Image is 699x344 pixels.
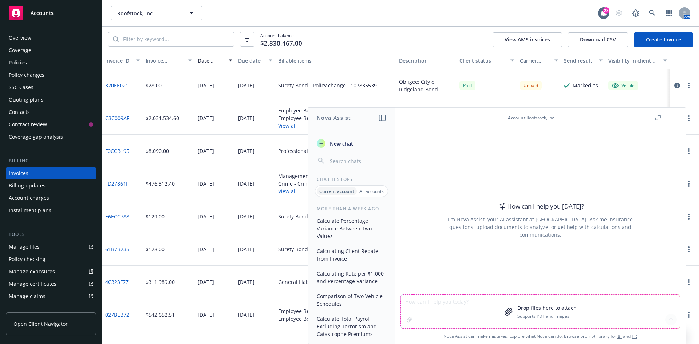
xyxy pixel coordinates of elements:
[198,57,224,64] div: Date issued
[238,278,254,286] div: [DATE]
[278,114,393,122] div: Employee Benefits Liability, General Liability $5M excess of $2M - 25/26 $5M xs P Liability - ECH...
[520,57,550,64] div: Carrier status
[314,215,389,242] button: Calculate Percentage Variance Between Two Values
[117,9,180,17] span: Roofstock, Inc.
[438,216,643,238] div: I'm Nova Assist, your AI assistant at [GEOGRAPHIC_DATA]. Ask me insurance questions, upload docum...
[6,266,96,277] a: Manage exposures
[6,231,96,238] div: Tools
[457,52,517,69] button: Client status
[9,167,28,179] div: Invoices
[6,192,96,204] a: Account charges
[238,57,265,64] div: Due date
[6,131,96,143] a: Coverage gap analysis
[278,213,377,220] div: Surety Bond - Policy change - 107834044
[6,253,96,265] a: Policy checking
[146,147,169,155] div: $8,090.00
[612,6,626,20] a: Start snowing
[102,52,143,69] button: Invoice ID
[561,52,605,69] button: Send result
[399,78,454,93] div: Obligee: City of Ridgeland Bond Amount: $15,000 Location: [STREET_ADDRESS]: SFRES Owner LLC Resid...
[146,114,179,122] div: $2,031,534.60
[317,114,351,122] h1: Nova Assist
[459,81,475,90] span: Paid
[6,119,96,130] a: Contract review
[278,172,393,180] div: Management Liability - $3M (D&O/E&O) - FI-HE-FFT-7901-082125
[238,180,254,187] div: [DATE]
[238,82,254,89] div: [DATE]
[6,82,96,93] a: SSC Cases
[238,114,254,122] div: [DATE]
[517,304,577,312] p: Drop files here to attach
[9,69,44,81] div: Policy changes
[6,167,96,179] a: Invoices
[6,44,96,56] a: Coverage
[198,311,214,319] div: [DATE]
[617,333,622,339] a: BI
[314,245,389,265] button: Calculating Client Rebate from Invoice
[517,52,561,69] button: Carrier status
[9,82,33,93] div: SSC Cases
[573,82,603,89] div: Marked as sent
[105,213,129,220] a: E6ECC788
[314,268,389,287] button: Calculating Rate per $1,000 and Percentage Variance
[603,7,609,14] div: 28
[9,266,55,277] div: Manage exposures
[146,311,175,319] div: $542,652.51
[628,6,643,20] a: Report a Bug
[278,147,393,155] div: Professional Liability - Employed Lawyers Liability $2M - J0598001A
[493,32,562,47] button: View AMS invoices
[13,320,68,328] span: Open Client Navigator
[146,278,175,286] div: $311,989.00
[9,278,56,290] div: Manage certificates
[517,313,577,319] p: Supports PDF and images
[308,206,395,212] div: More than a week ago
[314,290,389,310] button: Comparison of Two Vehicle Schedules
[105,245,129,253] a: 61B7B235
[9,119,47,130] div: Contract review
[6,69,96,81] a: Policy changes
[612,82,635,89] div: Visible
[198,213,214,220] div: [DATE]
[105,311,129,319] a: 027BEB72
[275,52,396,69] button: Billable items
[328,156,386,166] input: Search chats
[278,315,393,323] div: Employee Benefits Liability, General Liability $5M excess of $2M - Primary Excess $5M - Property ...
[9,57,27,68] div: Policies
[9,44,31,56] div: Coverage
[105,82,129,89] a: 320EE021
[6,106,96,118] a: Contacts
[314,313,389,340] button: Calculate Total Payroll Excluding Terrorism and Catastrophe Premiums
[238,147,254,155] div: [DATE]
[278,107,393,114] div: Employee Benefits Liability, General Liability $5M excess of $5M - ELD30023644703
[9,94,43,106] div: Quoting plans
[235,52,276,69] button: Due date
[6,241,96,253] a: Manage files
[319,188,354,194] p: Current account
[328,140,353,147] span: New chat
[238,213,254,220] div: [DATE]
[6,180,96,191] a: Billing updates
[146,57,184,64] div: Invoice amount
[105,278,129,286] a: 4C323F77
[278,278,393,286] div: General Liability - Property Mgmt. - 57ECSOF0AX6
[278,187,393,195] button: View all
[198,82,214,89] div: [DATE]
[278,122,393,130] button: View all
[105,114,129,122] a: C3C009AF
[396,52,457,69] button: Description
[198,245,214,253] div: [DATE]
[238,245,254,253] div: [DATE]
[6,3,96,23] a: Accounts
[105,180,129,187] a: FD27861F
[6,205,96,216] a: Installment plans
[6,32,96,44] a: Overview
[398,329,683,344] span: Nova Assist can make mistakes. Explore what Nova can do: Browse prompt library for and
[359,188,384,194] p: All accounts
[608,57,659,64] div: Visibility in client dash
[634,32,693,47] a: Create Invoice
[9,180,46,191] div: Billing updates
[605,52,670,69] button: Visibility in client dash
[9,253,46,265] div: Policy checking
[278,180,393,187] div: Crime - Crime $3M - V3803E250201
[198,180,214,187] div: [DATE]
